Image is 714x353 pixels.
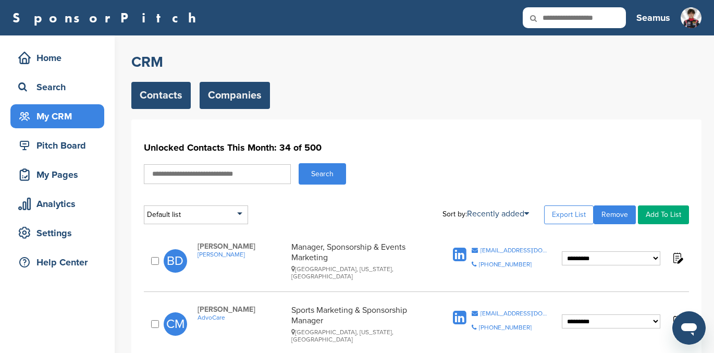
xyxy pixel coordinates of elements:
div: [PHONE_NUMBER] [479,261,532,267]
a: AdvoCare [198,314,286,321]
img: Notes [671,251,684,264]
iframe: Button to launch messaging window [672,311,706,345]
div: Analytics [16,194,104,213]
a: SponsorPitch [13,11,203,25]
div: Home [16,48,104,67]
span: [PERSON_NAME] [198,242,286,251]
a: Search [10,75,104,99]
h3: Seamus [636,10,670,25]
a: Settings [10,221,104,245]
a: Pitch Board [10,133,104,157]
img: Seamus pic [681,7,701,28]
span: BD [164,249,187,273]
a: Help Center [10,250,104,274]
a: My Pages [10,163,104,187]
div: Sort by: [442,210,529,218]
a: [PERSON_NAME] [198,251,286,258]
h2: CRM [131,53,701,71]
div: My CRM [16,107,104,126]
div: [GEOGRAPHIC_DATA], [US_STATE], [GEOGRAPHIC_DATA] [291,328,430,343]
div: [PHONE_NUMBER] [479,324,532,331]
span: [PERSON_NAME] [198,305,286,314]
div: Help Center [16,253,104,272]
a: Add To List [638,205,689,224]
a: Contacts [131,82,191,109]
div: Settings [16,224,104,242]
a: My CRM [10,104,104,128]
div: Default list [144,205,248,224]
div: Sports Marketing & Sponsorship Manager [291,305,430,343]
div: Search [16,78,104,96]
div: [GEOGRAPHIC_DATA], [US_STATE], [GEOGRAPHIC_DATA] [291,265,430,280]
a: Analytics [10,192,104,216]
span: CM [164,312,187,336]
h1: Unlocked Contacts This Month: 34 of 500 [144,138,689,157]
button: Search [299,163,346,185]
a: Remove [594,205,636,224]
img: Notes [671,314,684,327]
div: [EMAIL_ADDRESS][DOMAIN_NAME] [481,310,550,317]
a: Companies [200,82,270,109]
a: Export List [544,205,594,224]
a: Recently added [467,209,529,219]
a: Home [10,46,104,70]
a: Seamus [636,6,670,29]
div: Manager, Sponsorship & Events Marketing [291,242,430,280]
div: [EMAIL_ADDRESS][DOMAIN_NAME] [481,247,550,253]
div: Pitch Board [16,136,104,155]
div: My Pages [16,165,104,184]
